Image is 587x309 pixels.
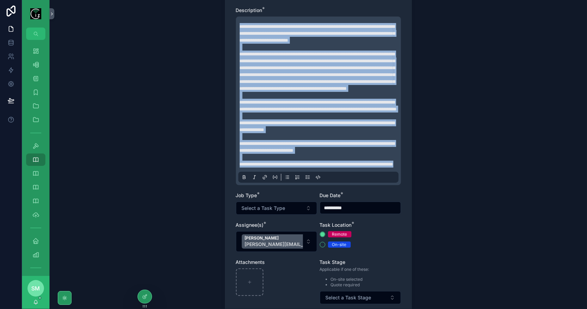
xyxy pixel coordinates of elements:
[332,231,347,237] div: Remote
[22,40,50,276] div: scrollable content
[236,7,262,13] span: Description
[236,231,317,252] button: Select Button
[236,202,317,215] button: Select Button
[320,291,401,304] button: Select Button
[331,277,369,282] li: On-site selected
[331,282,369,288] li: Quote required
[320,259,346,265] span: Task Stage
[236,192,257,198] span: Job Type
[245,241,355,248] span: [PERSON_NAME][EMAIL_ADDRESS][DOMAIN_NAME]
[320,192,341,198] span: Due Date
[242,205,285,212] span: Select a Task Type
[320,222,352,228] span: Task Location
[332,242,347,248] div: On-site
[326,294,371,301] span: Select a Task Stage
[320,266,369,273] p: Applicable if one of these:
[32,284,40,292] span: SM
[245,235,355,241] span: [PERSON_NAME]
[242,234,365,249] button: Unselect 8
[236,222,264,228] span: Assignee(s)
[30,8,41,19] img: App logo
[236,259,265,265] span: Attachments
